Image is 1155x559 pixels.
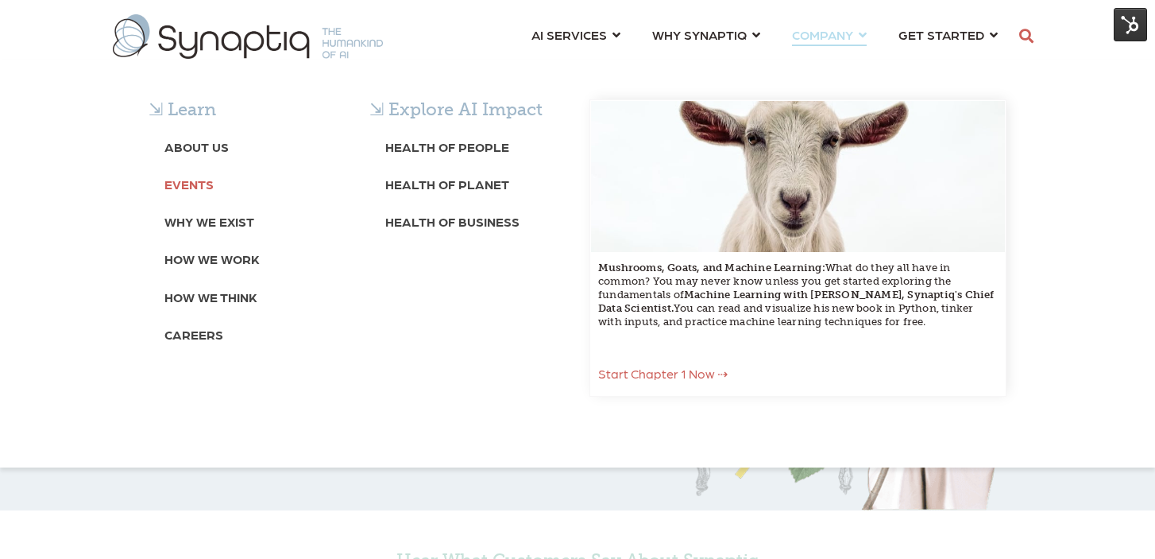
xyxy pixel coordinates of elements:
a: AI SERVICES [531,20,620,49]
span: COMPANY [792,24,853,45]
span: GET STARTED [898,24,984,45]
img: HubSpot Tools Menu Toggle [1114,8,1147,41]
a: WHY SYNAPTIQ [652,20,760,49]
span: AI SERVICES [531,24,607,45]
img: synaptiq logo-1 [113,14,383,59]
nav: menu [516,8,1014,65]
a: GET STARTED [898,20,998,49]
a: COMPANY [792,20,867,49]
span: WHY SYNAPTIQ [652,24,747,45]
